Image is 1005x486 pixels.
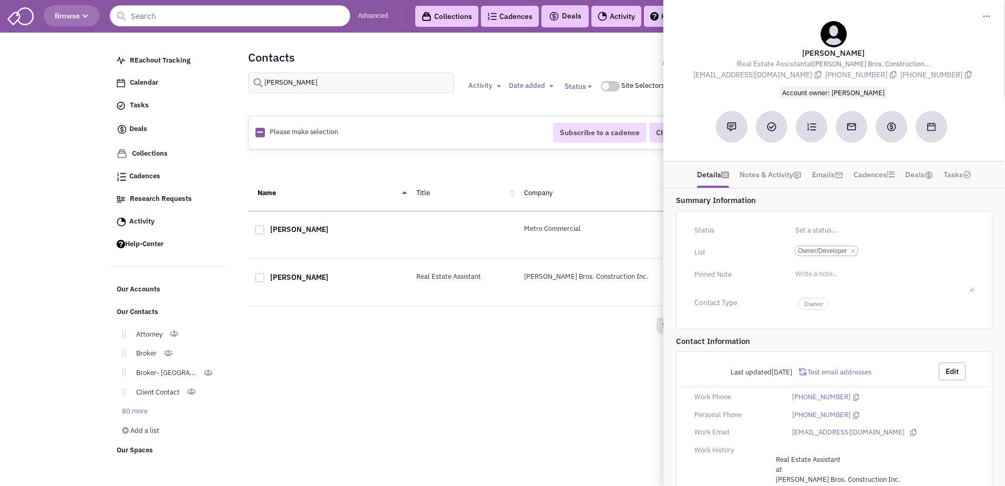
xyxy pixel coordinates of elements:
[270,272,329,282] a: [PERSON_NAME]
[44,5,99,26] button: Browse
[129,172,160,181] span: Cadences
[481,6,539,27] a: Cadences
[465,80,504,92] button: Activity
[807,122,816,131] img: Subscribe to a cadence
[905,167,933,183] a: Deals
[737,59,807,68] span: Real Estate Assistant
[657,318,672,333] a: 1
[117,446,153,455] span: Our Spaces
[688,428,785,438] div: Work Email
[861,246,884,256] input: ×Owner/Developer
[111,96,226,116] a: Tasks
[688,410,785,420] div: Personal Phone
[798,246,848,256] span: Owner/Developer
[767,122,776,131] img: Add a Task
[737,59,930,68] span: at
[806,368,871,377] span: Test email addresses
[506,80,557,92] button: Date added
[422,12,432,22] img: icon-collection-lavender-black.svg
[886,121,897,132] img: Create a deal
[55,11,88,21] span: Browse
[813,59,930,68] a: [PERSON_NAME] Bros. Construction...
[111,423,224,439] a: Add a list
[7,5,34,25] img: SmartAdmin
[925,171,933,179] img: icon-dealamount.png
[117,240,125,248] img: help.png
[846,121,857,132] img: Send an email
[598,12,607,21] img: Activity.png
[688,392,785,402] div: Work Phone
[117,330,126,338] img: Move.png
[812,167,843,183] a: Emails
[130,101,149,110] span: Tasks
[740,167,802,183] a: Notes & Activity
[776,455,944,465] span: Real Estate Assistant
[111,302,226,322] a: Our Contacts
[776,475,944,485] span: [PERSON_NAME] Bros. Construction Inc.
[524,188,552,197] a: Company
[117,123,127,136] img: icon-deals.svg
[854,167,895,183] a: Cadences
[798,298,829,310] span: Owner
[509,81,545,90] span: Date added
[688,244,785,261] div: List
[688,362,799,382] div: Last updated
[258,188,276,197] a: Name
[727,122,736,131] img: Add a note
[111,144,226,164] a: Collections
[270,127,338,136] span: Please make selection
[126,385,186,400] a: Client Contact
[415,6,478,27] a: Collections
[793,171,802,179] img: icon-note.png
[553,123,647,143] button: Subscribe to a cadence
[939,362,966,380] button: Edit
[688,297,785,308] div: Contact Type
[111,441,226,461] a: Our Spaces
[117,308,158,317] span: Our Contacts
[780,87,887,99] span: Account owner: [PERSON_NAME]
[621,81,683,91] div: Site Selectors only
[927,123,936,131] img: Schedule a Meeting
[117,173,126,181] img: Cadences_logo.png
[835,171,843,179] img: icon-email-active-16.png
[111,280,226,300] a: Our Accounts
[676,336,992,347] p: Contact Information
[468,81,493,90] span: Activity
[688,222,785,239] div: Status
[792,428,905,438] a: [EMAIL_ADDRESS][DOMAIN_NAME]
[110,5,350,26] input: Search
[132,149,168,158] span: Collections
[111,235,226,255] a: Help-Center
[675,47,992,58] lable: [PERSON_NAME]
[644,6,709,27] a: Help-Center
[248,53,295,62] h2: Contacts
[792,392,850,402] a: [PHONE_NUMBER]
[130,194,192,203] span: Research Requests
[117,148,127,159] img: icon-collection-lavender.png
[126,366,203,381] a: Broker- [GEOGRAPHIC_DATA]
[591,6,641,27] a: Activity
[650,12,659,21] img: help.png
[111,189,226,209] a: Research Requests
[963,170,971,179] img: TaskCount.png
[565,82,586,91] span: Status
[117,285,160,294] span: Our Accounts
[487,13,497,20] img: Cadences_logo.png
[549,10,559,23] img: icon-deals.svg
[776,455,958,484] span: at
[944,167,971,183] a: Tasks
[697,167,729,183] a: Details
[270,225,329,234] a: [PERSON_NAME]
[772,368,792,377] span: [DATE]
[821,21,847,47] img: teammate.png
[416,188,430,197] a: Title
[117,217,126,227] img: Activity.png
[111,404,154,419] a: 80 more
[517,272,679,282] div: [PERSON_NAME] Bros. Construction Inc.
[792,410,850,420] a: [PHONE_NUMBER]
[117,388,126,396] img: Move.png
[358,11,388,21] a: Advanced
[126,346,163,361] a: Broker
[248,73,455,93] input: Search contacts
[111,51,226,71] a: REachout Tracking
